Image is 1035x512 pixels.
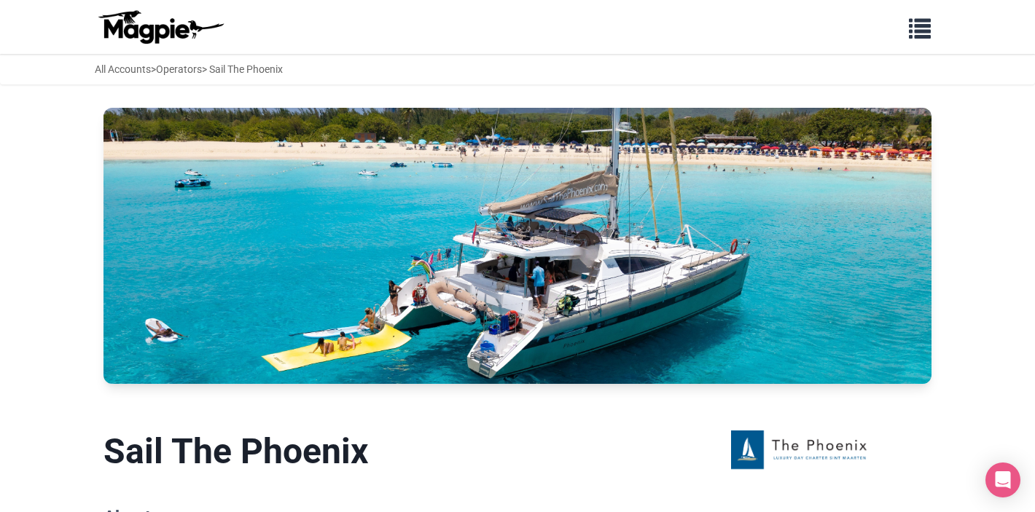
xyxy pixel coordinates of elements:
a: Operators [156,63,202,75]
h1: Sail The Phoenix [103,430,648,473]
img: Sail The Phoenix banner [103,108,931,383]
a: All Accounts [95,63,151,75]
div: > > Sail The Phoenix [95,61,283,77]
div: Open Intercom Messenger [985,462,1020,497]
img: logo-ab69f6fb50320c5b225c76a69d11143b.png [95,9,226,44]
img: Sail The Phoenix logo [731,430,871,477]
